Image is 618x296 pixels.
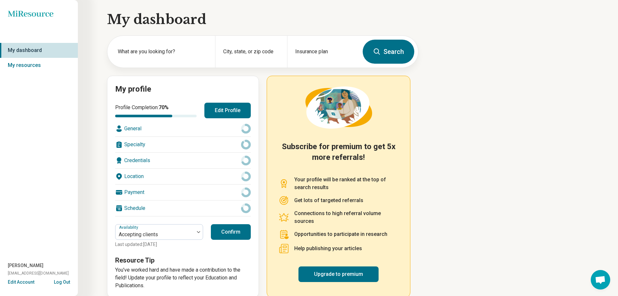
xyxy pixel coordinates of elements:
[294,230,387,238] p: Opportunities to participate in research
[115,200,251,216] div: Schedule
[294,176,398,191] p: Your profile will be ranked at the top of search results
[363,40,414,64] button: Search
[115,121,251,136] div: General
[115,256,251,265] h3: Resource Tip
[8,279,34,286] button: Edit Account
[591,270,610,290] a: Open chat
[279,141,398,168] h2: Subscribe for premium to get 5x more referrals!
[294,197,363,204] p: Get lots of targeted referrals
[204,103,251,118] button: Edit Profile
[118,48,207,56] label: What are you looking for?
[54,279,70,284] button: Log Out
[294,245,362,252] p: Help publishing your articles
[115,84,251,95] h2: My profile
[8,270,69,276] span: [EMAIL_ADDRESS][DOMAIN_NAME]
[8,262,43,269] span: [PERSON_NAME]
[211,224,251,240] button: Confirm
[115,169,251,184] div: Location
[294,210,398,225] p: Connections to high referral volume sources
[115,241,203,248] p: Last updated: [DATE]
[298,266,379,282] a: Upgrade to premium
[107,10,418,29] h1: My dashboard
[115,266,251,290] p: You’ve worked hard and have made a contribution to the field! Update your profile to reflect your...
[115,104,197,117] div: Profile Completion:
[115,137,251,152] div: Specialty
[159,104,169,110] span: 70 %
[119,225,139,230] label: Availability
[115,153,251,168] div: Credentials
[115,185,251,200] div: Payment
